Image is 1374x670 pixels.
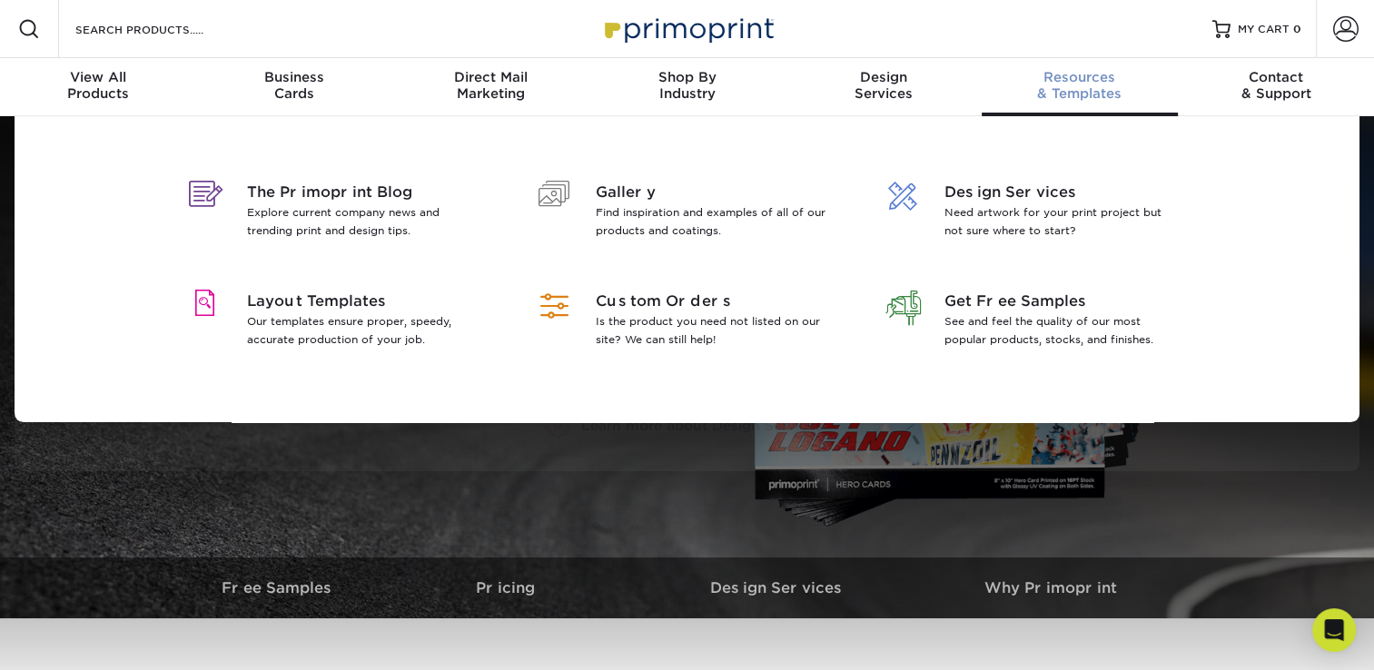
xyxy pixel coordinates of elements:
a: Layout Templates Our templates ensure proper, speedy, accurate production of your job. [178,269,499,378]
p: Is the product you need not listed on our site? We can still help! [596,312,831,349]
span: Custom Orders [596,291,831,312]
div: Marketing [392,69,588,102]
img: Primoprint [597,9,778,48]
a: Gallery Find inspiration and examples of all of our products and coatings. [527,160,848,269]
div: Cards [196,69,392,102]
p: Explore current company news and trending print and design tips. [247,203,482,240]
a: Contact& Support [1178,58,1374,116]
p: Need artwork for your print project but not sure where to start? [944,203,1180,240]
span: Resources [982,69,1178,85]
span: Contact [1178,69,1374,85]
span: Shop By [588,69,785,85]
div: Open Intercom Messenger [1312,608,1356,652]
a: Resources& Templates [982,58,1178,116]
span: Design Services [944,182,1180,203]
a: Get Free Samples See and feel the quality of our most popular products, stocks, and finishes. [875,269,1197,378]
a: The Primoprint Blog Explore current company news and trending print and design tips. [178,160,499,269]
div: & Support [1178,69,1374,102]
a: Direct MailMarketing [392,58,588,116]
a: Custom Orders Is the product you need not listed on our site? We can still help! [527,269,848,378]
span: Get Free Samples [944,291,1180,312]
span: Gallery [596,182,831,203]
p: See and feel the quality of our most popular products, stocks, and finishes. [944,312,1180,349]
p: Find inspiration and examples of all of our products and coatings. [596,203,831,240]
span: Design [786,69,982,85]
a: Shop ByIndustry [588,58,785,116]
div: Services [786,69,982,102]
span: Layout Templates [247,291,482,312]
span: Business [196,69,392,85]
p: Our templates ensure proper, speedy, accurate production of your job. [247,312,482,349]
a: Design Services Need artwork for your print project but not sure where to start? [875,160,1197,269]
span: MY CART [1238,22,1290,37]
a: BusinessCards [196,58,392,116]
div: & Templates [982,69,1178,102]
input: SEARCH PRODUCTS..... [74,18,251,40]
span: Learn more about Design Services [581,418,823,434]
span: The Primoprint Blog [247,182,482,203]
span: Direct Mail [392,69,588,85]
div: Industry [588,69,785,102]
span: 0 [1293,23,1301,35]
a: Learn more about Design Services [483,396,885,457]
a: DesignServices [786,58,982,116]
